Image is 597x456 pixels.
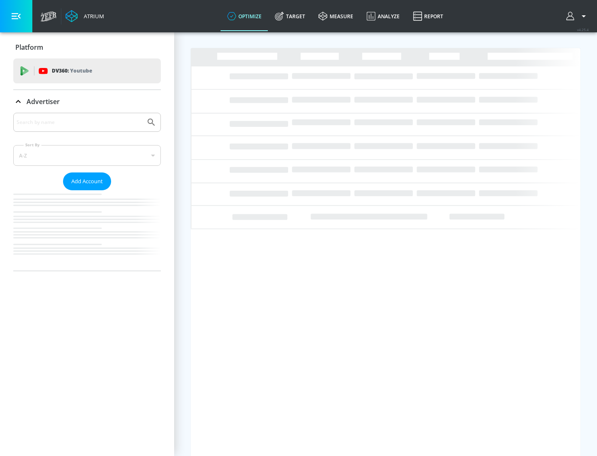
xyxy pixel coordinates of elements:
[13,90,161,113] div: Advertiser
[66,10,104,22] a: Atrium
[406,1,450,31] a: Report
[17,117,142,128] input: Search by name
[15,43,43,52] p: Platform
[577,27,589,32] span: v 4.25.4
[80,12,104,20] div: Atrium
[221,1,268,31] a: optimize
[13,190,161,271] nav: list of Advertiser
[24,142,41,148] label: Sort By
[27,97,60,106] p: Advertiser
[360,1,406,31] a: Analyze
[71,177,103,186] span: Add Account
[13,36,161,59] div: Platform
[13,145,161,166] div: A-Z
[70,66,92,75] p: Youtube
[52,66,92,75] p: DV360:
[268,1,312,31] a: Target
[63,172,111,190] button: Add Account
[13,58,161,83] div: DV360: Youtube
[312,1,360,31] a: measure
[13,113,161,271] div: Advertiser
